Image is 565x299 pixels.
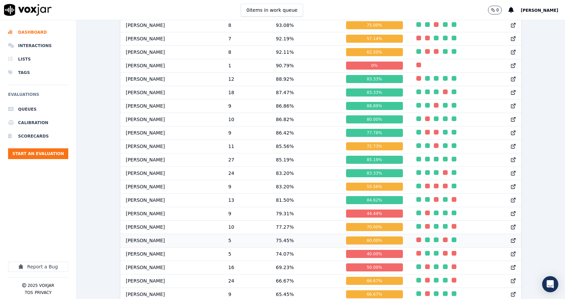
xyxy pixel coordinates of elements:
[35,290,51,295] button: Privacy
[270,86,341,99] td: 87.47 %
[223,126,271,140] td: 9
[120,140,223,153] td: [PERSON_NAME]
[223,153,271,166] td: 27
[8,148,68,159] button: Start an Evaluation
[120,72,223,86] td: [PERSON_NAME]
[270,207,341,220] td: 79.31 %
[346,236,403,245] div: 60.00 %
[346,196,403,204] div: 84.62 %
[270,234,341,247] td: 75.45 %
[8,262,68,272] button: Report a Bug
[8,129,68,143] li: Scorecards
[120,113,223,126] td: [PERSON_NAME]
[120,274,223,288] td: [PERSON_NAME]
[223,59,271,72] td: 1
[346,48,403,56] div: 62.50 %
[270,32,341,45] td: 92.19 %
[8,52,68,66] li: Lists
[120,86,223,99] td: [PERSON_NAME]
[8,90,68,103] h6: Evaluations
[120,207,223,220] td: [PERSON_NAME]
[270,113,341,126] td: 86.82 %
[346,277,403,285] div: 66.67 %
[223,234,271,247] td: 5
[346,263,403,271] div: 50.00 %
[346,290,403,298] div: 66.67 %
[223,72,271,86] td: 12
[223,45,271,59] td: 8
[346,21,403,29] div: 75.00 %
[521,6,565,14] button: [PERSON_NAME]
[488,6,509,14] button: 0
[8,116,68,129] a: Calibration
[346,142,403,150] div: 72.73 %
[223,32,271,45] td: 7
[223,18,271,32] td: 8
[346,223,403,231] div: 70.00 %
[346,102,403,110] div: 88.89 %
[270,72,341,86] td: 88.92 %
[120,32,223,45] td: [PERSON_NAME]
[270,99,341,113] td: 86.86 %
[25,290,33,295] button: TOS
[542,276,558,292] div: Open Intercom Messenger
[346,115,403,123] div: 80.00 %
[8,26,68,39] a: Dashboard
[270,18,341,32] td: 93.08 %
[120,126,223,140] td: [PERSON_NAME]
[270,261,341,274] td: 69.23 %
[223,113,271,126] td: 10
[8,103,68,116] a: Queues
[270,247,341,261] td: 74.07 %
[346,75,403,83] div: 83.33 %
[488,6,502,14] button: 0
[223,247,271,261] td: 5
[346,35,403,43] div: 57.14 %
[270,180,341,193] td: 83.20 %
[270,140,341,153] td: 85.56 %
[496,7,499,13] p: 0
[120,193,223,207] td: [PERSON_NAME]
[223,86,271,99] td: 18
[120,220,223,234] td: [PERSON_NAME]
[346,183,403,191] div: 55.56 %
[223,140,271,153] td: 11
[223,220,271,234] td: 10
[346,250,403,258] div: 40.00 %
[270,153,341,166] td: 85.19 %
[346,88,403,97] div: 83.33 %
[346,210,403,218] div: 44.44 %
[270,220,341,234] td: 77.27 %
[120,99,223,113] td: [PERSON_NAME]
[270,193,341,207] td: 81.50 %
[270,59,341,72] td: 90.79 %
[270,274,341,288] td: 66.67 %
[346,129,403,137] div: 77.78 %
[120,234,223,247] td: [PERSON_NAME]
[120,153,223,166] td: [PERSON_NAME]
[28,283,54,288] p: 2025 Voxjar
[223,166,271,180] td: 24
[223,99,271,113] td: 9
[120,45,223,59] td: [PERSON_NAME]
[346,169,403,177] div: 83.33 %
[120,18,223,32] td: [PERSON_NAME]
[270,166,341,180] td: 83.20 %
[8,66,68,79] a: Tags
[270,45,341,59] td: 92.11 %
[120,180,223,193] td: [PERSON_NAME]
[223,193,271,207] td: 13
[521,8,558,13] span: [PERSON_NAME]
[4,4,52,16] img: voxjar logo
[223,274,271,288] td: 24
[8,39,68,52] a: Interactions
[120,261,223,274] td: [PERSON_NAME]
[241,4,303,16] button: 0items in work queue
[223,207,271,220] td: 9
[120,59,223,72] td: [PERSON_NAME]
